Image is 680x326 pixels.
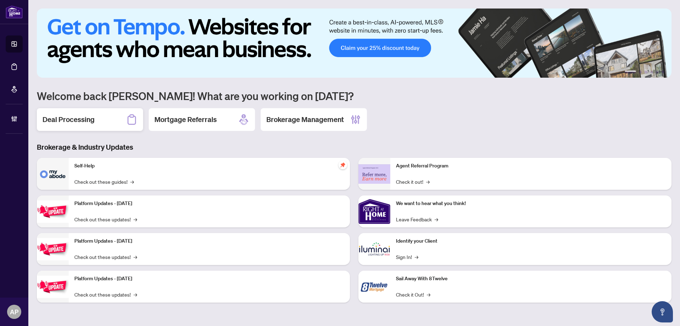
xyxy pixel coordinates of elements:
[652,301,673,322] button: Open asap
[134,253,137,261] span: →
[74,237,344,245] p: Platform Updates - [DATE]
[154,115,217,125] h2: Mortgage Referrals
[10,307,18,317] span: AP
[662,71,664,73] button: 6
[396,291,430,298] a: Check it Out!→
[6,5,23,18] img: logo
[37,276,69,298] img: Platform Updates - June 23, 2025
[426,178,430,186] span: →
[37,142,671,152] h3: Brokerage & Industry Updates
[37,200,69,223] img: Platform Updates - July 21, 2025
[639,71,642,73] button: 2
[358,233,390,265] img: Identify your Client
[134,291,137,298] span: →
[396,275,666,283] p: Sail Away With 8Twelve
[74,253,137,261] a: Check out these updates!→
[358,195,390,227] img: We want to hear what you think!
[435,215,438,223] span: →
[130,178,134,186] span: →
[74,275,344,283] p: Platform Updates - [DATE]
[396,200,666,208] p: We want to hear what you think!
[396,162,666,170] p: Agent Referral Program
[37,158,69,190] img: Self-Help
[42,115,95,125] h2: Deal Processing
[625,71,636,73] button: 1
[358,164,390,184] img: Agent Referral Program
[37,89,671,103] h1: Welcome back [PERSON_NAME]! What are you working on [DATE]?
[396,237,666,245] p: Identify your Client
[396,215,438,223] a: Leave Feedback→
[74,178,134,186] a: Check out these guides!→
[134,215,137,223] span: →
[358,271,390,303] img: Sail Away With 8Twelve
[427,291,430,298] span: →
[266,115,344,125] h2: Brokerage Management
[645,71,647,73] button: 3
[74,291,137,298] a: Check out these updates!→
[339,161,347,169] span: pushpin
[396,253,418,261] a: Sign In!→
[415,253,418,261] span: →
[74,162,344,170] p: Self-Help
[37,9,671,78] img: Slide 0
[396,178,430,186] a: Check it out!→
[656,71,659,73] button: 5
[74,200,344,208] p: Platform Updates - [DATE]
[37,238,69,260] img: Platform Updates - July 8, 2025
[74,215,137,223] a: Check out these updates!→
[650,71,653,73] button: 4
